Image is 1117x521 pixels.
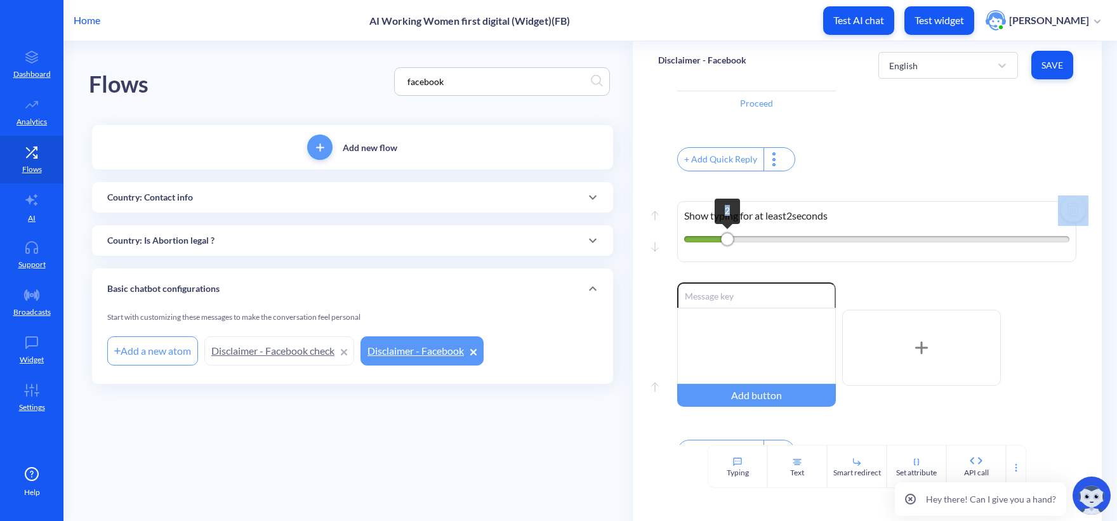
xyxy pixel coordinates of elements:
[964,467,989,478] div: API call
[343,141,397,154] p: Add new flow
[684,208,1069,223] p: Show typing for at least 2 seconds
[833,467,881,478] div: Smart redirect
[678,440,763,463] div: + Add Quick Reply
[20,354,44,366] p: Widget
[1041,59,1063,72] span: Save
[926,492,1056,506] p: Hey there! Can I give you a hand?
[1031,51,1073,79] button: Save
[677,91,836,114] input: Button title
[677,282,836,308] input: Message key
[904,6,974,35] button: Test widget
[13,307,51,318] p: Broadcasts
[107,312,598,333] div: Start with customizing these messages to make the conversation feel personal
[92,225,613,256] div: Country: Is Abortion legal ?
[678,148,763,171] div: + Add Quick Reply
[401,74,591,89] input: Search
[889,58,918,72] div: English
[19,402,45,413] p: Settings
[790,467,804,478] div: Text
[204,336,354,366] a: Disclaimer - Facebook check
[725,206,730,215] span: 2
[13,69,51,80] p: Dashboard
[22,164,42,175] p: Flows
[979,9,1107,32] button: user photo[PERSON_NAME]
[17,116,47,128] p: Analytics
[915,14,964,27] p: Test widget
[1073,477,1111,515] img: copilot-icon.svg
[107,282,220,296] p: Basic chatbot configurations
[89,67,149,103] div: Flows
[1009,13,1089,27] p: [PERSON_NAME]
[658,54,746,67] p: Disclaimer - Facebook
[107,234,215,247] p: Country: Is Abortion legal ?
[1058,195,1088,226] img: delete
[92,268,613,309] div: Basic chatbot configurations
[28,213,36,224] p: AI
[823,6,894,35] button: Test AI chat
[677,384,836,407] div: Add button
[107,336,198,366] div: Add a new atom
[307,135,333,160] button: add
[92,182,613,213] div: Country: Contact info
[833,14,884,27] p: Test AI chat
[74,13,100,28] p: Home
[727,467,749,478] div: Typing
[986,10,1006,30] img: user photo
[18,259,46,270] p: Support
[360,336,484,366] a: Disclaimer - Facebook
[107,191,193,204] p: Country: Contact info
[24,487,40,498] span: Help
[369,15,570,27] p: AI Working Women first digital (Widget)(FB)
[896,467,937,478] div: Set attribute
